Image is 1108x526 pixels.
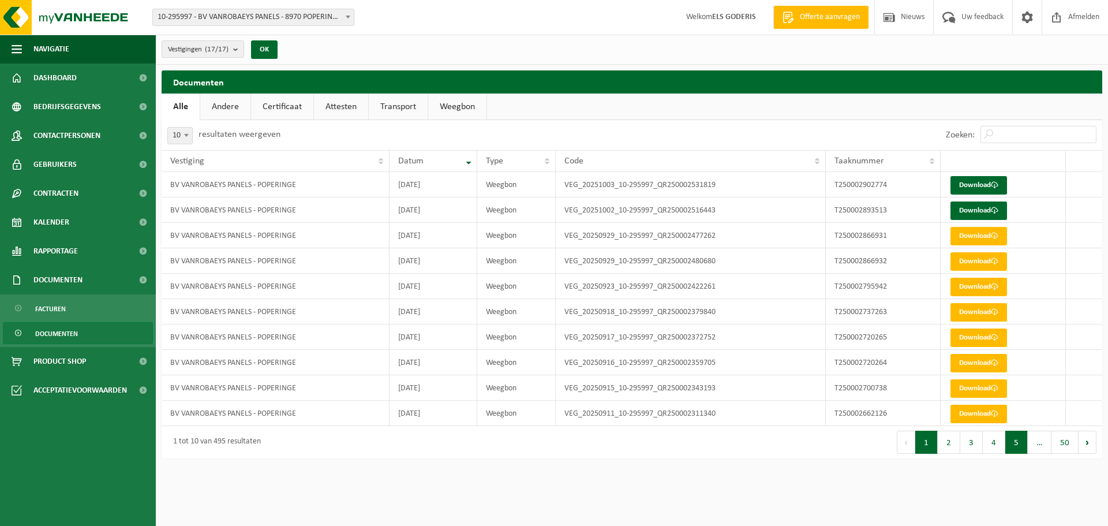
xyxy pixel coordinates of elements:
[826,299,941,324] td: T250002737263
[167,432,261,453] div: 1 tot 10 van 495 resultaten
[826,274,941,299] td: T250002795942
[369,94,428,120] a: Transport
[162,401,390,426] td: BV VANROBAEYS PANELS - POPERINGE
[712,13,756,21] strong: ELS GODERIS
[826,324,941,350] td: T250002720265
[556,350,826,375] td: VEG_20250916_10-295997_QR250002359705
[33,208,69,237] span: Kalender
[1005,431,1028,454] button: 5
[915,431,938,454] button: 1
[950,227,1007,245] a: Download
[950,303,1007,322] a: Download
[897,431,915,454] button: Previous
[162,197,390,223] td: BV VANROBAEYS PANELS - POPERINGE
[170,156,204,166] span: Vestiging
[153,9,354,25] span: 10-295997 - BV VANROBAEYS PANELS - 8970 POPERINGE, BENELUXLAAN 12
[556,197,826,223] td: VEG_20251002_10-295997_QR250002516443
[251,94,313,120] a: Certificaat
[390,274,478,299] td: [DATE]
[390,375,478,401] td: [DATE]
[390,401,478,426] td: [DATE]
[1051,431,1079,454] button: 50
[35,323,78,345] span: Documenten
[477,375,556,401] td: Weegbon
[477,324,556,350] td: Weegbon
[162,223,390,248] td: BV VANROBAEYS PANELS - POPERINGE
[168,41,229,58] span: Vestigingen
[152,9,354,26] span: 10-295997 - BV VANROBAEYS PANELS - 8970 POPERINGE, BENELUXLAAN 12
[33,150,77,179] span: Gebruikers
[162,94,200,120] a: Alle
[556,299,826,324] td: VEG_20250918_10-295997_QR250002379840
[486,156,503,166] span: Type
[1028,431,1051,454] span: …
[826,197,941,223] td: T250002893513
[826,401,941,426] td: T250002662126
[556,172,826,197] td: VEG_20251003_10-295997_QR250002531819
[162,324,390,350] td: BV VANROBAEYS PANELS - POPERINGE
[162,375,390,401] td: BV VANROBAEYS PANELS - POPERINGE
[938,431,960,454] button: 2
[477,172,556,197] td: Weegbon
[950,329,1007,347] a: Download
[826,223,941,248] td: T250002866931
[950,354,1007,372] a: Download
[950,379,1007,398] a: Download
[398,156,424,166] span: Datum
[477,299,556,324] td: Weegbon
[33,376,127,405] span: Acceptatievoorwaarden
[946,130,975,140] label: Zoeken:
[35,298,66,320] span: Facturen
[167,127,193,144] span: 10
[199,130,280,139] label: resultaten weergeven
[200,94,250,120] a: Andere
[162,70,1102,93] h2: Documenten
[390,172,478,197] td: [DATE]
[251,40,278,59] button: OK
[33,35,69,64] span: Navigatie
[33,64,77,92] span: Dashboard
[162,350,390,375] td: BV VANROBAEYS PANELS - POPERINGE
[390,223,478,248] td: [DATE]
[33,347,86,376] span: Product Shop
[556,375,826,401] td: VEG_20250915_10-295997_QR250002343193
[556,401,826,426] td: VEG_20250911_10-295997_QR250002311340
[477,197,556,223] td: Weegbon
[797,12,863,23] span: Offerte aanvragen
[773,6,869,29] a: Offerte aanvragen
[390,350,478,375] td: [DATE]
[950,202,1007,220] a: Download
[556,223,826,248] td: VEG_20250929_10-295997_QR250002477262
[390,248,478,274] td: [DATE]
[826,375,941,401] td: T250002700738
[390,299,478,324] td: [DATE]
[390,324,478,350] td: [DATE]
[162,274,390,299] td: BV VANROBAEYS PANELS - POPERINGE
[556,248,826,274] td: VEG_20250929_10-295997_QR250002480680
[33,266,83,294] span: Documenten
[33,121,100,150] span: Contactpersonen
[33,179,78,208] span: Contracten
[477,401,556,426] td: Weegbon
[3,297,153,319] a: Facturen
[477,274,556,299] td: Weegbon
[826,350,941,375] td: T250002720264
[826,172,941,197] td: T250002902774
[950,405,1007,423] a: Download
[950,252,1007,271] a: Download
[428,94,486,120] a: Weegbon
[477,248,556,274] td: Weegbon
[556,324,826,350] td: VEG_20250917_10-295997_QR250002372752
[162,40,244,58] button: Vestigingen(17/17)
[33,92,101,121] span: Bedrijfsgegevens
[168,128,192,144] span: 10
[556,274,826,299] td: VEG_20250923_10-295997_QR250002422261
[477,350,556,375] td: Weegbon
[477,223,556,248] td: Weegbon
[983,431,1005,454] button: 4
[1079,431,1096,454] button: Next
[162,299,390,324] td: BV VANROBAEYS PANELS - POPERINGE
[826,248,941,274] td: T250002866932
[3,322,153,344] a: Documenten
[834,156,884,166] span: Taaknummer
